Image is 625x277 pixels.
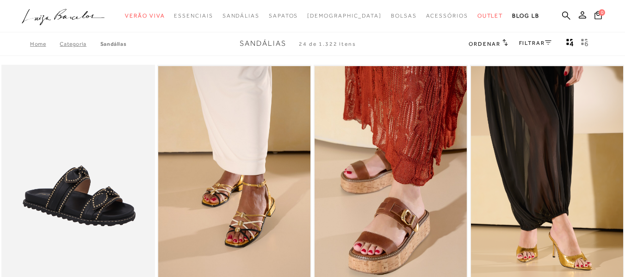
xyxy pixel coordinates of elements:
a: Categoria [60,41,100,47]
a: noSubCategoriesText [125,7,165,25]
span: 0 [599,9,605,16]
span: Bolsas [391,12,417,19]
button: Mostrar 4 produtos por linha [563,38,576,50]
span: 24 de 1.322 itens [299,41,356,47]
a: BLOG LB [512,7,539,25]
span: Sapatos [269,12,298,19]
span: Ordenar [469,41,500,47]
a: noSubCategoriesText [391,7,417,25]
a: noSubCategoriesText [223,7,260,25]
a: noSubCategoriesText [426,7,468,25]
a: FILTRAR [519,40,551,46]
a: noSubCategoriesText [174,7,213,25]
span: Verão Viva [125,12,165,19]
span: Essenciais [174,12,213,19]
span: Sandálias [223,12,260,19]
span: Acessórios [426,12,468,19]
span: Sandálias [240,39,286,48]
a: Sandálias [100,41,126,47]
span: [DEMOGRAPHIC_DATA] [307,12,382,19]
a: noSubCategoriesText [307,7,382,25]
button: gridText6Desc [578,38,591,50]
button: 0 [592,10,605,23]
a: noSubCategoriesText [269,7,298,25]
span: BLOG LB [512,12,539,19]
a: noSubCategoriesText [477,7,503,25]
a: Home [30,41,60,47]
span: Outlet [477,12,503,19]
